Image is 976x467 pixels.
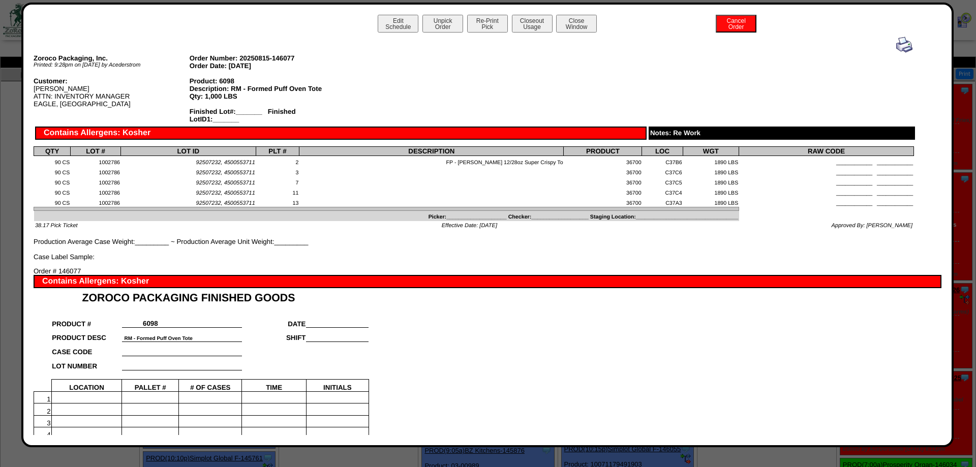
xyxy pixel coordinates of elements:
[642,147,683,156] th: LOC
[256,197,299,207] td: 13
[190,77,346,85] div: Product: 6098
[739,166,914,176] td: ____________ ____________
[683,156,739,166] td: 1890 LBS
[190,62,346,70] div: Order Date: [DATE]
[51,341,122,356] td: CASE CODE
[896,37,912,53] img: print.gif
[190,108,346,123] div: Finished Lot#:_______ Finished LotID1:_______
[120,147,256,156] th: LOT ID
[831,223,912,229] span: Approved By: [PERSON_NAME]
[196,160,255,166] span: 92507232, 4500553711
[34,77,190,85] div: Customer:
[34,166,71,176] td: 90 CS
[196,190,255,196] span: 92507232, 4500553711
[71,197,121,207] td: 1002786
[34,275,941,288] div: Contains Allergens: Kosher
[256,186,299,197] td: 11
[51,314,122,328] td: PRODUCT #
[35,127,647,140] div: Contains Allergens: Kosher
[71,176,121,186] td: 1002786
[51,379,122,392] td: LOCATION
[190,85,346,92] div: Description: RM - Formed Puff Oven Tote
[739,176,914,186] td: ____________ ____________
[378,15,418,33] button: EditSchedule
[34,147,71,156] th: QTY
[34,415,52,427] td: 3
[125,336,193,341] font: RM - Formed Puff Oven Tote
[190,54,346,62] div: Order Number: 20250815-146077
[242,328,307,342] td: SHIFT
[51,288,369,304] td: ZOROCO PACKAGING FINISHED GOODS
[34,77,190,108] div: [PERSON_NAME] ATTN: INVENTORY MANAGER EAGLE, [GEOGRAPHIC_DATA]
[34,54,190,62] div: Zoroco Packaging, Inc.
[71,156,121,166] td: 1002786
[34,403,52,415] td: 2
[564,147,642,156] th: PRODUCT
[556,15,597,33] button: CloseWindow
[683,176,739,186] td: 1890 LBS
[739,186,914,197] td: ____________ ____________
[196,170,255,176] span: 92507232, 4500553711
[683,197,739,207] td: 1890 LBS
[564,186,642,197] td: 36700
[34,186,71,197] td: 90 CS
[51,328,122,342] td: PRODUCT DESC
[34,156,71,166] td: 90 CS
[739,147,914,156] th: RAW CODE
[716,15,756,33] button: CancelOrder
[422,15,463,33] button: UnpickOrder
[642,176,683,186] td: C37C5
[71,147,121,156] th: LOT #
[122,379,179,392] td: PALLET #
[299,156,564,166] td: FP - [PERSON_NAME] 12/28oz Super Crispy To
[242,314,307,328] td: DATE
[256,156,299,166] td: 2
[256,147,299,156] th: PLT #
[34,427,52,439] td: 4
[34,62,190,68] div: Printed: 9:28pm on [DATE] by Acederstrom
[190,92,346,100] div: Qty: 1,000 LBS
[34,210,739,221] td: Picker:____________________ Checker:___________________ Staging Location:________________________...
[642,186,683,197] td: C37C4
[256,166,299,176] td: 3
[467,15,508,33] button: Re-PrintPick
[739,156,914,166] td: ____________ ____________
[683,147,739,156] th: WGT
[35,223,78,229] span: 38.17 Pick Ticket
[564,197,642,207] td: 36700
[196,200,255,206] span: 92507232, 4500553711
[122,314,179,328] td: 6098
[564,156,642,166] td: 36700
[564,166,642,176] td: 36700
[34,176,71,186] td: 90 CS
[256,176,299,186] td: 7
[683,186,739,197] td: 1890 LBS
[683,166,739,176] td: 1890 LBS
[299,147,564,156] th: DESCRIPTION
[34,392,52,403] td: 1
[642,156,683,166] td: C37B6
[642,166,683,176] td: C37C6
[242,379,307,392] td: TIME
[442,223,497,229] span: Effective Date: [DATE]
[179,379,242,392] td: # OF CASES
[51,356,122,370] td: LOT NUMBER
[512,15,553,33] button: CloseoutUsage
[642,197,683,207] td: C37A3
[34,197,71,207] td: 90 CS
[306,379,369,392] td: INITIALS
[34,37,914,261] div: Production Average Case Weight:_________ ~ Production Average Unit Weight:_________ Case Label Sa...
[649,127,915,140] div: Notes: Re Work
[739,197,914,207] td: ____________ ____________
[196,180,255,186] span: 92507232, 4500553711
[71,186,121,197] td: 1002786
[71,166,121,176] td: 1002786
[564,176,642,186] td: 36700
[555,23,598,30] a: CloseWindow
